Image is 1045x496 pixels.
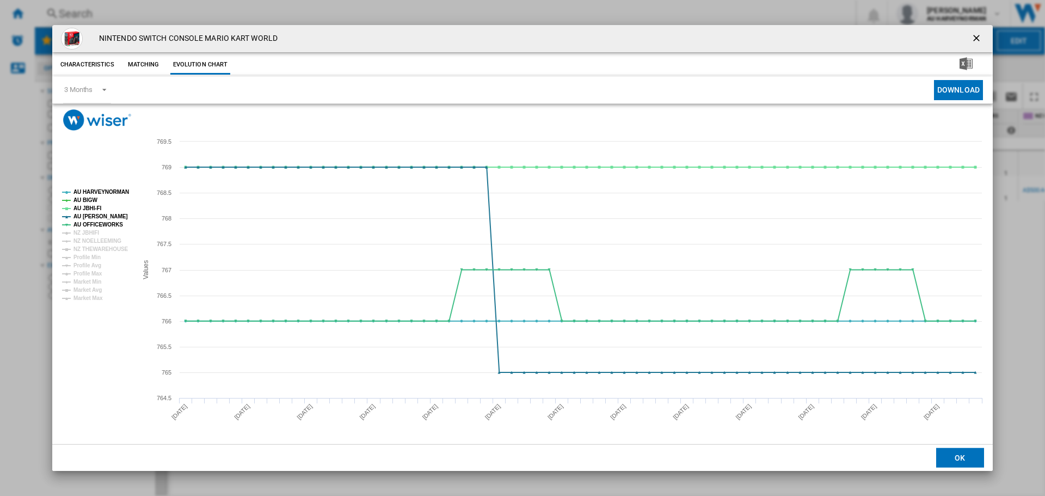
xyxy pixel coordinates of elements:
[934,80,983,100] button: Download
[170,403,188,421] tspan: [DATE]
[73,254,101,260] tspan: Profile Min
[734,403,752,421] tspan: [DATE]
[63,109,131,131] img: logo_wiser_300x94.png
[672,403,690,421] tspan: [DATE]
[73,295,103,301] tspan: Market Max
[73,213,128,219] tspan: AU [PERSON_NAME]
[120,55,168,75] button: Matching
[484,403,502,421] tspan: [DATE]
[971,33,984,46] ng-md-icon: getI18NText('BUTTONS.CLOSE_DIALOG')
[157,138,171,145] tspan: 769.5
[358,403,376,421] tspan: [DATE]
[942,55,990,75] button: Download in Excel
[936,448,984,468] button: OK
[797,403,815,421] tspan: [DATE]
[162,267,171,273] tspan: 767
[157,241,171,247] tspan: 767.5
[296,403,313,421] tspan: [DATE]
[61,28,83,50] img: N242614_0.jpg
[157,292,171,299] tspan: 766.5
[52,25,993,471] md-dialog: Product popup
[162,369,171,376] tspan: 765
[73,205,102,211] tspan: AU JBHI-FI
[421,403,439,421] tspan: [DATE]
[73,246,128,252] tspan: NZ THEWAREHOUSE
[546,403,564,421] tspan: [DATE]
[73,222,123,228] tspan: AU OFFICEWORKS
[73,271,102,277] tspan: Profile Max
[73,189,129,195] tspan: AU HARVEYNORMAN
[860,403,878,421] tspan: [DATE]
[94,33,278,44] h4: NINTENDO SWITCH CONSOLE MARIO KART WORLD
[73,238,121,244] tspan: NZ NOELLEEMING
[58,55,117,75] button: Characteristics
[73,262,101,268] tspan: Profile Avg
[233,403,251,421] tspan: [DATE]
[73,279,101,285] tspan: Market Min
[157,395,171,401] tspan: 764.5
[142,260,150,279] tspan: Values
[162,215,171,222] tspan: 768
[967,28,988,50] button: getI18NText('BUTTONS.CLOSE_DIALOG')
[162,164,171,170] tspan: 769
[157,189,171,196] tspan: 768.5
[170,55,231,75] button: Evolution chart
[609,403,627,421] tspan: [DATE]
[64,85,93,94] div: 3 Months
[923,403,941,421] tspan: [DATE]
[73,287,102,293] tspan: Market Avg
[157,344,171,350] tspan: 765.5
[960,57,973,70] img: excel-24x24.png
[73,230,99,236] tspan: NZ JBHIFI
[73,197,97,203] tspan: AU BIGW
[162,318,171,324] tspan: 766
